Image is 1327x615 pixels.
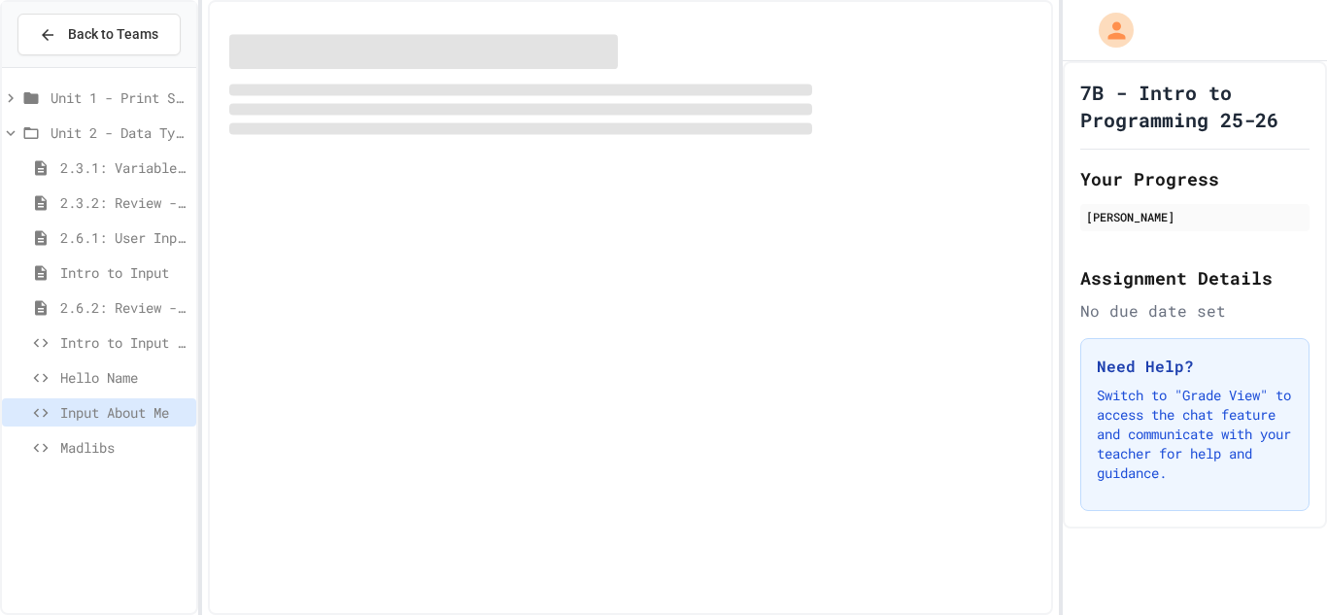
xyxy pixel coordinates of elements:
[60,157,188,178] span: 2.3.1: Variables and Data Types
[1078,8,1139,52] div: My Account
[1080,264,1310,291] h2: Assignment Details
[60,367,188,388] span: Hello Name
[1080,299,1310,323] div: No due date set
[17,14,181,55] button: Back to Teams
[1086,208,1304,225] div: [PERSON_NAME]
[60,262,188,283] span: Intro to Input
[60,227,188,248] span: 2.6.1: User Input
[1097,386,1293,483] p: Switch to "Grade View" to access the chat feature and communicate with your teacher for help and ...
[60,402,188,423] span: Input About Me
[1080,165,1310,192] h2: Your Progress
[1080,79,1310,133] h1: 7B - Intro to Programming 25-26
[60,297,188,318] span: 2.6.2: Review - User Input
[1097,355,1293,378] h3: Need Help?
[51,122,188,143] span: Unit 2 - Data Types, Variables, [DEMOGRAPHIC_DATA]
[60,437,188,458] span: Madlibs
[60,192,188,213] span: 2.3.2: Review - Variables and Data Types
[51,87,188,108] span: Unit 1 - Print Statements
[60,332,188,353] span: Intro to Input Exercise
[68,24,158,45] span: Back to Teams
